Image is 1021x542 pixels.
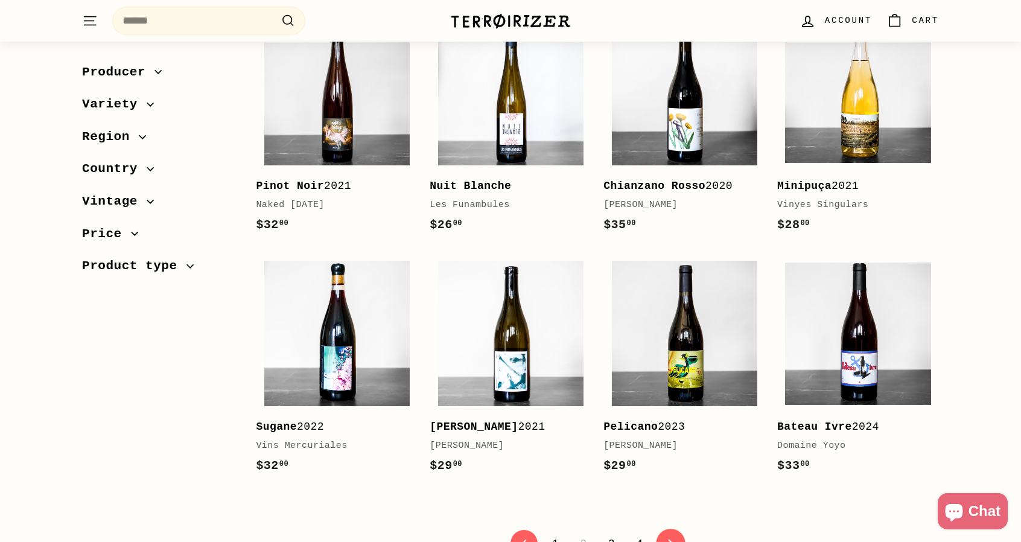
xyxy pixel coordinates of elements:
[256,11,418,246] a: Pinot Noir2021Naked [DATE]
[603,418,753,436] div: 2023
[256,439,406,453] div: Vins Mercuriales
[82,188,237,221] button: Vintage
[256,180,324,192] b: Pinot Noir
[256,218,288,232] span: $32
[800,460,809,468] sup: 00
[777,198,927,212] div: Vinyes Singulars
[256,177,406,195] div: 2021
[82,62,154,83] span: Producer
[82,92,237,124] button: Variety
[603,253,765,488] a: Pelicano2023[PERSON_NAME]
[430,439,579,453] div: [PERSON_NAME]
[777,218,810,232] span: $28
[430,180,511,192] b: Nuit Blanche
[279,460,288,468] sup: 00
[912,14,939,27] span: Cart
[453,219,462,228] sup: 00
[82,257,186,277] span: Product type
[82,159,147,180] span: Country
[256,418,406,436] div: 2022
[430,198,579,212] div: Les Funambules
[256,421,297,433] b: Sugane
[777,421,852,433] b: Bateau Ivre
[82,224,131,244] span: Price
[603,180,705,192] b: Chianzano Rosso
[453,460,462,468] sup: 00
[603,218,636,232] span: $35
[627,219,636,228] sup: 00
[603,439,753,453] div: [PERSON_NAME]
[603,11,765,246] a: Chianzano Rosso2020[PERSON_NAME]
[430,459,462,473] span: $29
[777,177,927,195] div: 2021
[792,3,879,39] a: Account
[800,219,809,228] sup: 00
[430,11,591,246] a: Nuit Blanche Les Funambules
[825,14,872,27] span: Account
[777,253,939,488] a: Bateau Ivre2024Domaine Yoyo
[430,421,518,433] b: [PERSON_NAME]
[82,95,147,115] span: Variety
[82,124,237,156] button: Region
[82,221,237,253] button: Price
[777,11,939,246] a: Minipuça2021Vinyes Singulars
[279,219,288,228] sup: 00
[82,59,237,92] button: Producer
[934,493,1011,532] inbox-online-store-chat: Shopify online store chat
[430,253,591,488] a: [PERSON_NAME]2021[PERSON_NAME]
[82,253,237,286] button: Product type
[82,191,147,212] span: Vintage
[627,460,636,468] sup: 00
[82,127,139,147] span: Region
[82,156,237,189] button: Country
[256,253,418,488] a: Sugane2022Vins Mercuriales
[603,421,658,433] b: Pelicano
[777,439,927,453] div: Domaine Yoyo
[777,459,810,473] span: $33
[777,180,832,192] b: Minipuça
[603,177,753,195] div: 2020
[777,418,927,436] div: 2024
[256,459,288,473] span: $32
[879,3,946,39] a: Cart
[256,198,406,212] div: Naked [DATE]
[603,459,636,473] span: $29
[430,218,462,232] span: $26
[603,198,753,212] div: [PERSON_NAME]
[430,418,579,436] div: 2021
